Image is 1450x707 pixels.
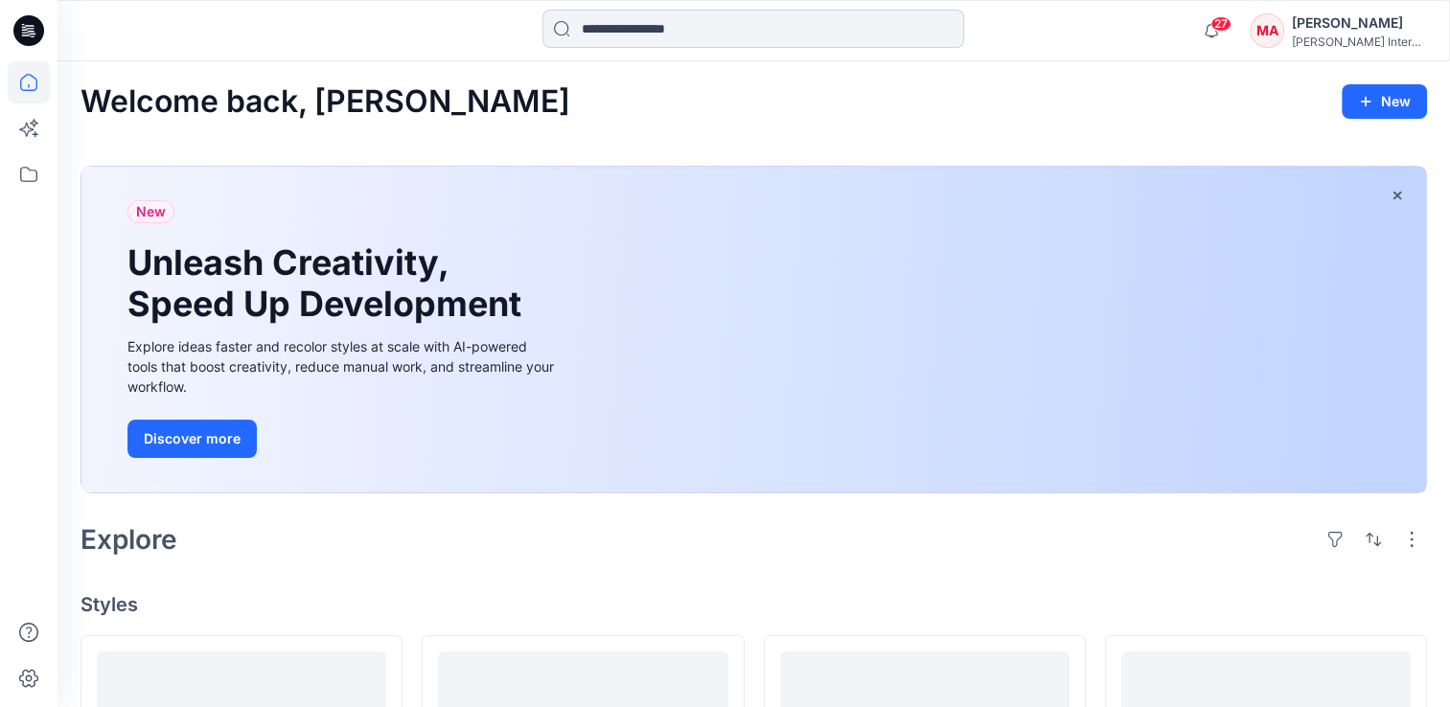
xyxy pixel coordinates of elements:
div: MA [1250,13,1284,48]
div: [PERSON_NAME] International [1292,34,1426,49]
h2: Welcome back, [PERSON_NAME] [81,84,570,120]
h4: Styles [81,593,1427,616]
div: [PERSON_NAME] [1292,11,1426,34]
h2: Explore [81,524,177,555]
h1: Unleash Creativity, Speed Up Development [127,242,530,325]
button: New [1342,84,1427,119]
div: Explore ideas faster and recolor styles at scale with AI-powered tools that boost creativity, red... [127,336,559,397]
a: Discover more [127,420,559,458]
span: 27 [1210,16,1231,32]
button: Discover more [127,420,257,458]
span: New [136,200,166,223]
